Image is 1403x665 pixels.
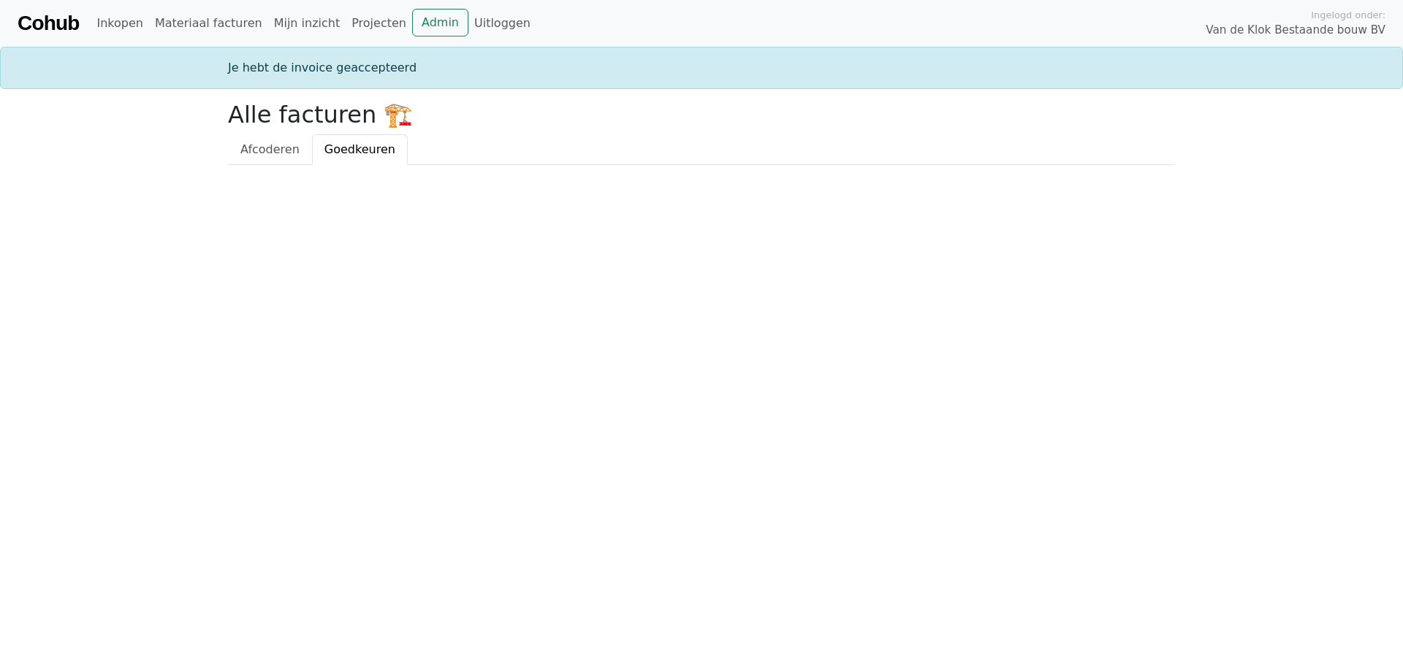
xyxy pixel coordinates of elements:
[91,9,148,38] a: Inkopen
[149,9,268,38] a: Materiaal facturen
[228,101,1175,128] h2: Alle facturen 🏗️
[412,9,468,36] a: Admin
[1206,22,1385,39] span: Van de Klok Bestaande bouw BV
[346,9,412,38] a: Projecten
[240,142,300,156] span: Afcoderen
[312,134,408,165] a: Goedkeuren
[219,59,1184,77] div: Je hebt de invoice geaccepteerd
[324,142,395,156] span: Goedkeuren
[18,6,79,41] a: Cohub
[1311,8,1385,22] span: Ingelogd onder:
[468,9,536,38] a: Uitloggen
[228,134,312,165] a: Afcoderen
[268,9,346,38] a: Mijn inzicht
